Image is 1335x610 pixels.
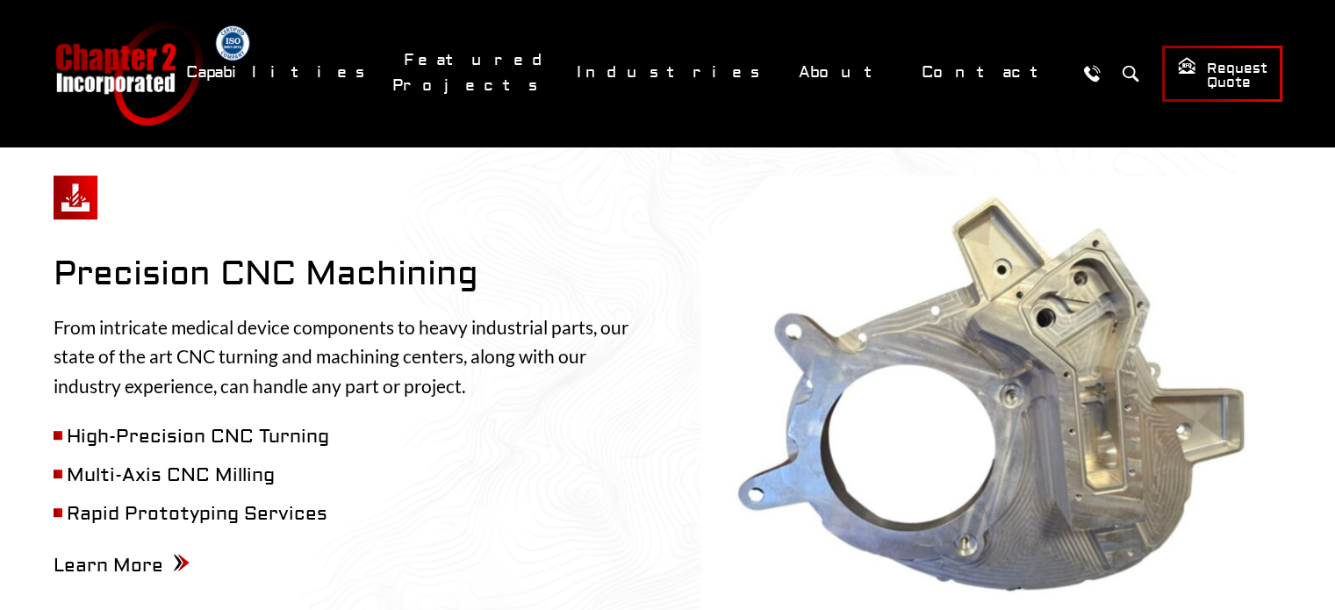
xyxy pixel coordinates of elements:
[565,54,779,91] a: Industries
[54,461,635,491] li: Multi-Axis CNC Milling
[54,422,635,452] li: High-Precision CNC Turning
[1162,46,1282,102] a: Request Quote
[54,21,203,126] a: Chapter 2 Incorporated
[54,554,190,578] a: Learn More
[787,54,901,91] a: About
[54,312,635,401] p: From intricate medical device components to heavy industrial parts, our state of the art CNC turn...
[54,499,635,529] li: Rapid Prototyping Services
[1076,57,1109,90] a: Call Us
[1115,57,1147,90] button: Search
[54,255,635,295] h2: Precision CNC Machining
[1177,56,1267,92] span: Request Quote
[910,54,1067,91] a: Contact
[175,54,384,91] a: Capabilities
[392,41,556,104] a: Featured Projects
